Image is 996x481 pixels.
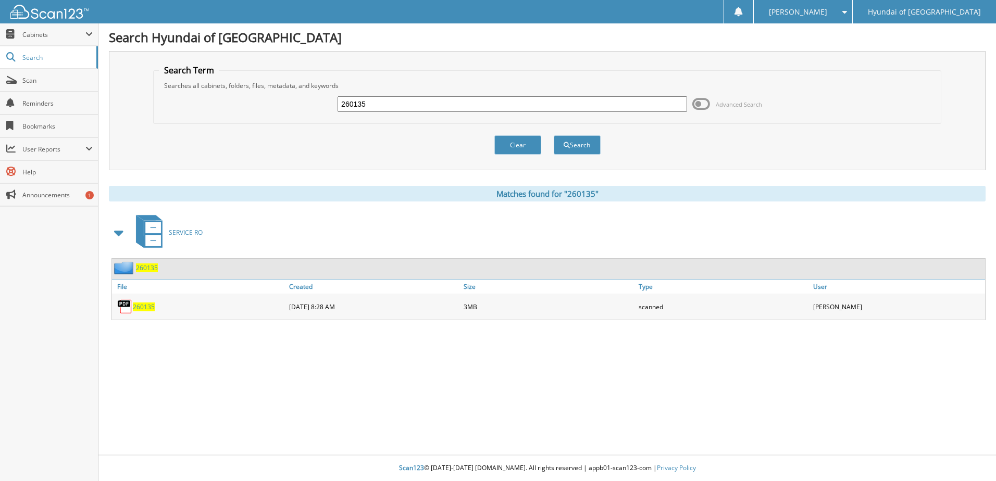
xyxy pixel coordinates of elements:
div: Matches found for "260135" [109,186,986,201]
div: 3MB [461,296,636,317]
a: 260135 [133,302,155,311]
a: Type [636,280,811,294]
a: Created [287,280,461,294]
img: folder2.png [114,261,136,274]
span: Hyundai of [GEOGRAPHIC_DATA] [868,9,981,15]
a: File [112,280,287,294]
img: PDF.png [117,299,133,314]
div: [PERSON_NAME] [811,296,985,317]
img: scan123-logo-white.svg [10,5,89,19]
div: Searches all cabinets, folders, files, metadata, and keywords [159,81,936,90]
span: Cabinets [22,30,85,39]
div: © [DATE]-[DATE] [DOMAIN_NAME]. All rights reserved | appb01-scan123-com | [98,455,996,481]
span: User Reports [22,145,85,154]
div: scanned [636,296,811,317]
span: Help [22,168,93,176]
div: [DATE] 8:28 AM [287,296,461,317]
span: Scan [22,76,93,85]
div: 1 [85,191,94,199]
span: Announcements [22,191,93,199]
a: 260135 [136,263,158,272]
span: [PERSON_NAME] [769,9,827,15]
span: SERVICE RO [169,228,203,237]
a: Size [461,280,636,294]
a: User [811,280,985,294]
h1: Search Hyundai of [GEOGRAPHIC_DATA] [109,29,986,46]
span: Bookmarks [22,122,93,131]
span: Search [22,53,91,62]
a: Privacy Policy [657,463,696,472]
span: Reminders [22,99,93,108]
span: Advanced Search [716,100,762,108]
legend: Search Term [159,65,219,76]
a: SERVICE RO [130,212,203,253]
button: Search [554,135,601,155]
span: Scan123 [399,463,424,472]
button: Clear [494,135,541,155]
